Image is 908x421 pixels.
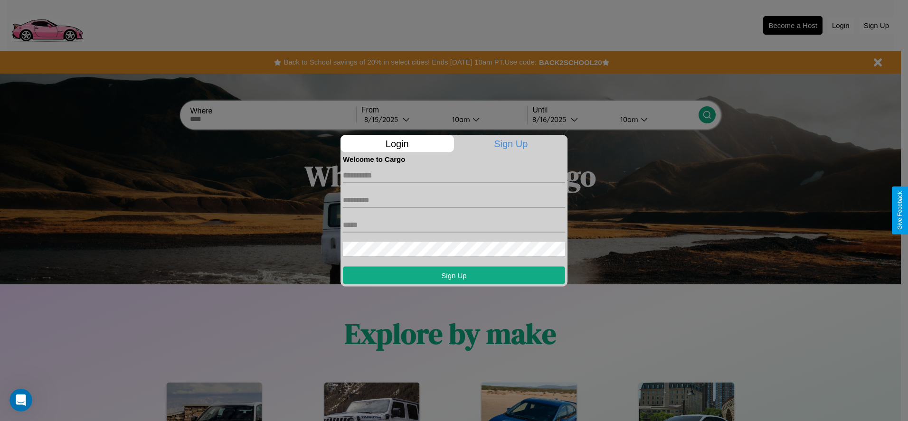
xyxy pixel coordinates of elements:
[343,155,565,163] h4: Welcome to Cargo
[343,266,565,284] button: Sign Up
[340,135,454,152] p: Login
[897,191,903,230] div: Give Feedback
[454,135,568,152] p: Sign Up
[9,389,32,412] iframe: Intercom live chat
